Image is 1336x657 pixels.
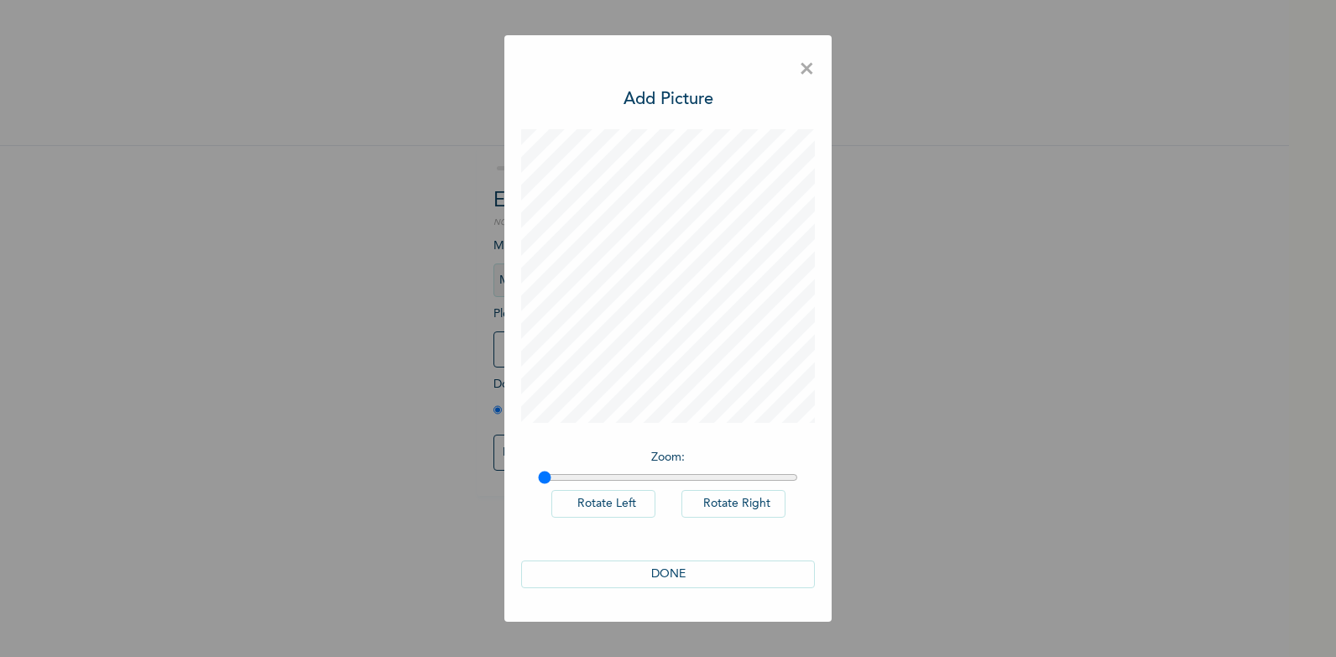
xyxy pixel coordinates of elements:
[538,449,798,467] p: Zoom :
[493,308,796,376] span: Please add a recent Passport Photograph
[624,87,713,112] h3: Add Picture
[681,490,785,518] button: Rotate Right
[551,490,655,518] button: Rotate Left
[521,561,815,588] button: DONE
[799,52,815,87] span: ×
